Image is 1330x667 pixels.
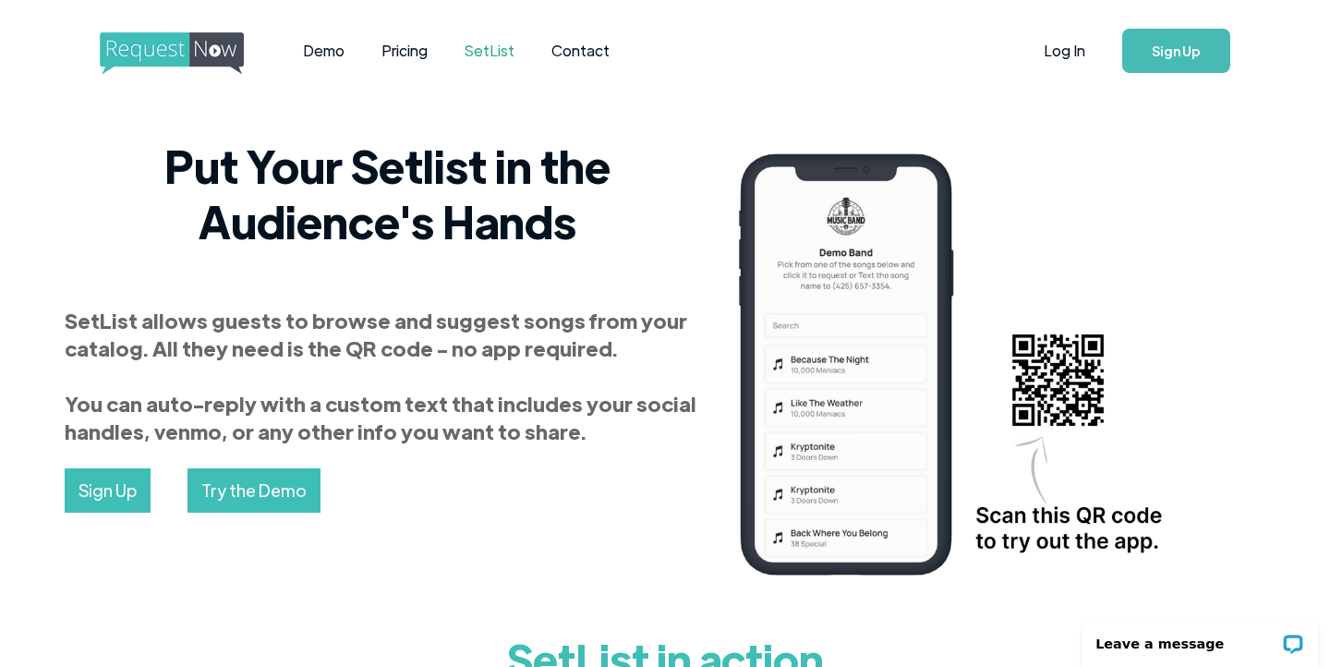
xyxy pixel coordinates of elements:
a: Log In [1025,18,1104,83]
a: Demo [284,22,363,79]
iframe: LiveChat chat widget [1070,609,1330,667]
strong: SetList allows guests to browse and suggest songs from your catalog. All they need is the QR code... [65,307,696,444]
a: SetList [446,22,533,79]
a: Sign Up [65,468,151,513]
a: Try the Demo [187,468,320,513]
img: requestnow logo [100,32,278,75]
a: home [100,32,238,69]
a: Contact [533,22,628,79]
a: Sign Up [1122,29,1230,73]
h2: Put Your Setlist in the Audience's Hands [65,138,710,249]
a: Pricing [363,22,446,79]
